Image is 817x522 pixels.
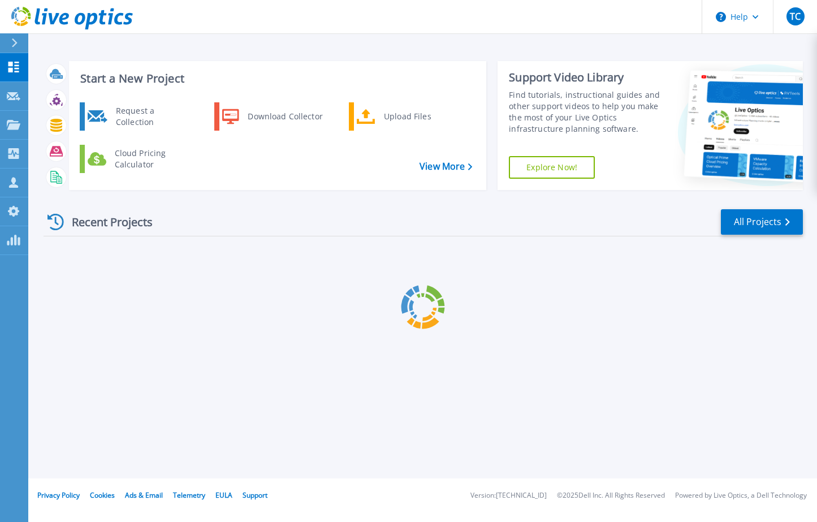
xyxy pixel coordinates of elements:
[557,492,665,499] li: © 2025 Dell Inc. All Rights Reserved
[470,492,547,499] li: Version: [TECHNICAL_ID]
[109,148,193,170] div: Cloud Pricing Calculator
[378,105,462,128] div: Upload Files
[80,102,196,131] a: Request a Collection
[125,490,163,500] a: Ads & Email
[790,12,801,21] span: TC
[110,105,193,128] div: Request a Collection
[420,161,472,172] a: View More
[44,208,168,236] div: Recent Projects
[243,490,267,500] a: Support
[173,490,205,500] a: Telemetry
[721,209,803,235] a: All Projects
[90,490,115,500] a: Cookies
[509,89,662,135] div: Find tutorials, instructional guides and other support videos to help you make the most of your L...
[675,492,807,499] li: Powered by Live Optics, a Dell Technology
[37,490,80,500] a: Privacy Policy
[509,70,662,85] div: Support Video Library
[509,156,595,179] a: Explore Now!
[242,105,327,128] div: Download Collector
[80,72,472,85] h3: Start a New Project
[214,102,330,131] a: Download Collector
[349,102,465,131] a: Upload Files
[215,490,232,500] a: EULA
[80,145,196,173] a: Cloud Pricing Calculator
